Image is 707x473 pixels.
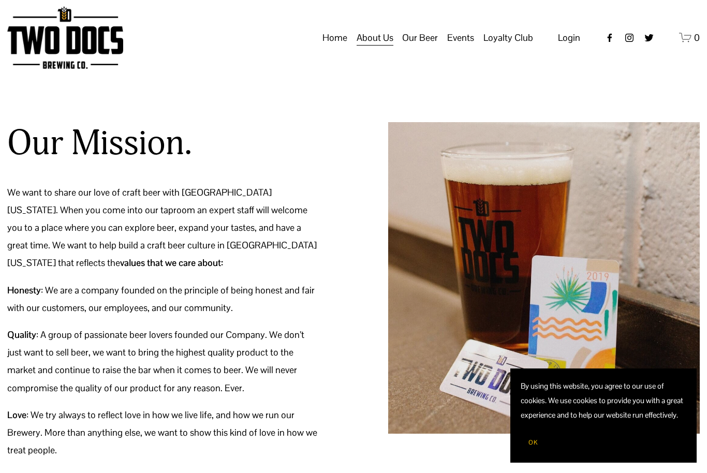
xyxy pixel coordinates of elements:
[322,28,347,48] a: Home
[644,33,654,43] a: twitter-unauth
[510,368,697,463] section: Cookie banner
[483,29,533,47] span: Loyalty Club
[558,32,580,43] span: Login
[357,28,393,48] a: folder dropdown
[447,28,474,48] a: folder dropdown
[483,28,533,48] a: folder dropdown
[7,409,26,421] strong: Love
[624,33,635,43] a: instagram-unauth
[7,122,192,165] h2: Our Mission.
[7,282,319,317] p: : We are a company founded on the principle of being honest and fair with our customers, our empl...
[7,184,319,272] p: We want to share our love of craft beer with [GEOGRAPHIC_DATA][US_STATE]. When you come into our ...
[521,379,686,422] p: By using this website, you agree to our use of cookies. We use cookies to provide you with a grea...
[447,29,474,47] span: Events
[7,6,123,69] img: Two Docs Brewing Co.
[679,31,700,44] a: 0 items in cart
[7,329,36,341] strong: Quality
[7,406,319,460] p: : We try always to reflect love in how we live life, and how we run our Brewery. More than anythi...
[528,438,538,447] span: OK
[558,29,580,47] a: Login
[7,326,319,397] p: : A group of passionate beer lovers founded our Company. We don’t just want to sell beer, we want...
[357,29,393,47] span: About Us
[402,29,438,47] span: Our Beer
[7,284,41,296] strong: Honesty
[605,33,615,43] a: Facebook
[694,32,700,43] span: 0
[402,28,438,48] a: folder dropdown
[120,257,223,269] strong: values that we care about:
[521,433,546,452] button: OK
